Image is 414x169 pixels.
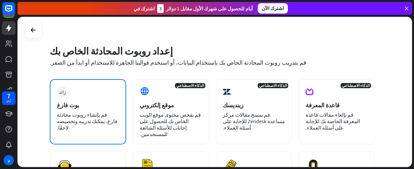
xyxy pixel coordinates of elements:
[50,59,306,66] font: قم بتدريب روبوت المحادثة الخاص بك باستخدام البيانات، أو استخدم قوالبنا الجاهزة للاستخدام أو ابدأ ...
[8,158,10,163] font: م
[7,92,10,100] font: 7
[342,83,370,88] font: الذكاء الاصطناعي
[5,3,25,22] button: افتح أداة الدردشة المباشرة
[140,111,201,137] font: قم بفحص محتوى موقع الويب الخاص بك للحصول على إجابات للأسئلة الشائعة للمستخدمين.
[6,99,11,103] font: أيام
[223,101,244,109] font: زينديسك
[159,5,162,12] font: 3
[176,83,204,88] font: الذكاء الاصطناعي
[50,45,173,57] font: إعداد روبوت المحادثة الخاص بك
[59,90,66,94] font: زائد
[2,91,16,105] a: 7 أيام
[259,83,287,88] font: الذكاء الاصطناعي
[166,5,253,12] font: أيام للحصول على شهرك الأول مقابل 1 دولار
[306,111,360,131] font: قم بإلغاء مقالات قاعدة المعرفة الخاصة بك للإجابة على أسئلة العملاء.
[134,5,155,12] font: اشترك في
[57,111,117,131] font: قم بإنشاء روبوت محادثة فارغ، يمكنك تدريبه وتخصيصه لاحقًا.
[262,5,284,11] font: اشترك الآن
[57,101,79,109] font: بوت فارغ
[223,111,285,131] font: قم بمسح مقالات مركز مساعدة Zendesk للإجابة على أسئلة العملاء.
[140,101,174,109] font: موقع إلكتروني
[306,101,340,109] font: قاعدة المعرفة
